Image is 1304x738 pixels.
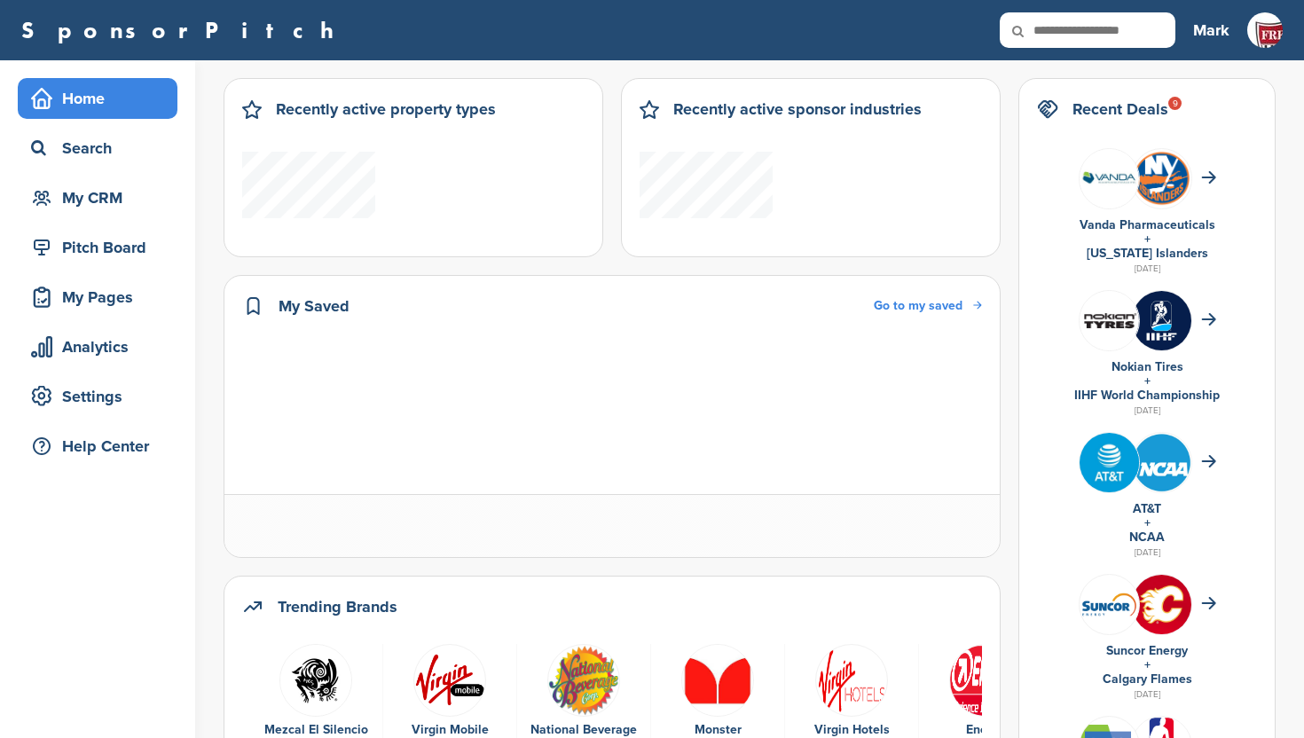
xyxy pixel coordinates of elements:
div: [DATE] [1037,261,1257,277]
div: [DATE] [1037,687,1257,703]
a: NCAA [1129,530,1165,545]
a: SponsorPitch [21,19,345,42]
img: Zskrbj6 400x400 [1132,291,1191,350]
a: Virgin hotels logo [794,644,909,715]
a: Analytics [18,326,177,367]
a: Data [392,644,507,715]
img: Data [1080,591,1139,618]
a: Data [660,644,775,715]
img: Leqgnoiz 400x400 [1080,291,1139,350]
a: Data [928,644,1043,715]
a: Enervit [966,722,1006,737]
div: Help Center [27,430,177,462]
a: + [1144,232,1151,247]
a: + [1144,657,1151,672]
img: 12235047 1217550141605035 9060374976313265452 n [279,644,352,717]
a: Virgin Mobile [412,722,489,737]
div: 9 [1168,97,1182,110]
a: Go to my saved [874,296,982,316]
h3: Mark [1193,18,1229,43]
h2: Recently active property types [276,97,496,122]
img: 8shs2v5q 400x400 [1080,149,1139,208]
a: My Pages [18,277,177,318]
div: Analytics [27,331,177,363]
a: Vanda Pharmaceuticals [1080,217,1215,232]
div: [DATE] [1037,403,1257,419]
a: Search [18,128,177,169]
a: Virgin Hotels [814,722,890,737]
a: AT&T [1133,501,1161,516]
img: St3croq2 400x400 [1132,433,1191,492]
div: My Pages [27,281,177,313]
div: [DATE] [1037,545,1257,561]
a: 100px national beverage (logo).svg [526,644,641,715]
span: Go to my saved [874,298,962,313]
img: Data [949,644,1022,717]
a: Settings [18,376,177,417]
img: Tpli2eyp 400x400 [1080,433,1139,492]
a: + [1144,373,1151,389]
a: IIHF World Championship [1074,388,1220,403]
img: Data [413,644,486,717]
a: Calgary Flames [1103,671,1192,687]
div: Home [27,82,177,114]
a: Monster [695,722,742,737]
div: My CRM [27,182,177,214]
a: Suncor Energy [1106,643,1188,658]
div: Settings [27,381,177,412]
a: 12235047 1217550141605035 9060374976313265452 n [258,644,373,715]
a: Nokian Tires [1112,359,1183,374]
img: 100px national beverage (logo).svg [547,644,620,717]
a: National Beverage [530,722,637,737]
img: Virgin hotels logo [815,644,888,717]
div: Search [27,132,177,164]
img: Open uri20141112 64162 1syu8aw?1415807642 [1132,150,1191,208]
h2: Recently active sponsor industries [673,97,922,122]
a: Mezcal El Silencio [264,722,368,737]
a: Help Center [18,426,177,467]
a: My CRM [18,177,177,218]
a: Mark [1193,11,1229,50]
a: Home [18,78,177,119]
img: 5qbfb61w 400x400 [1132,575,1191,634]
h2: My Saved [279,294,350,318]
div: Pitch Board [27,232,177,263]
img: Data [681,644,754,717]
a: + [1144,515,1151,530]
a: [US_STATE] Islanders [1087,246,1208,261]
h2: Trending Brands [278,594,397,619]
a: Pitch Board [18,227,177,268]
h2: Recent Deals [1072,97,1168,122]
